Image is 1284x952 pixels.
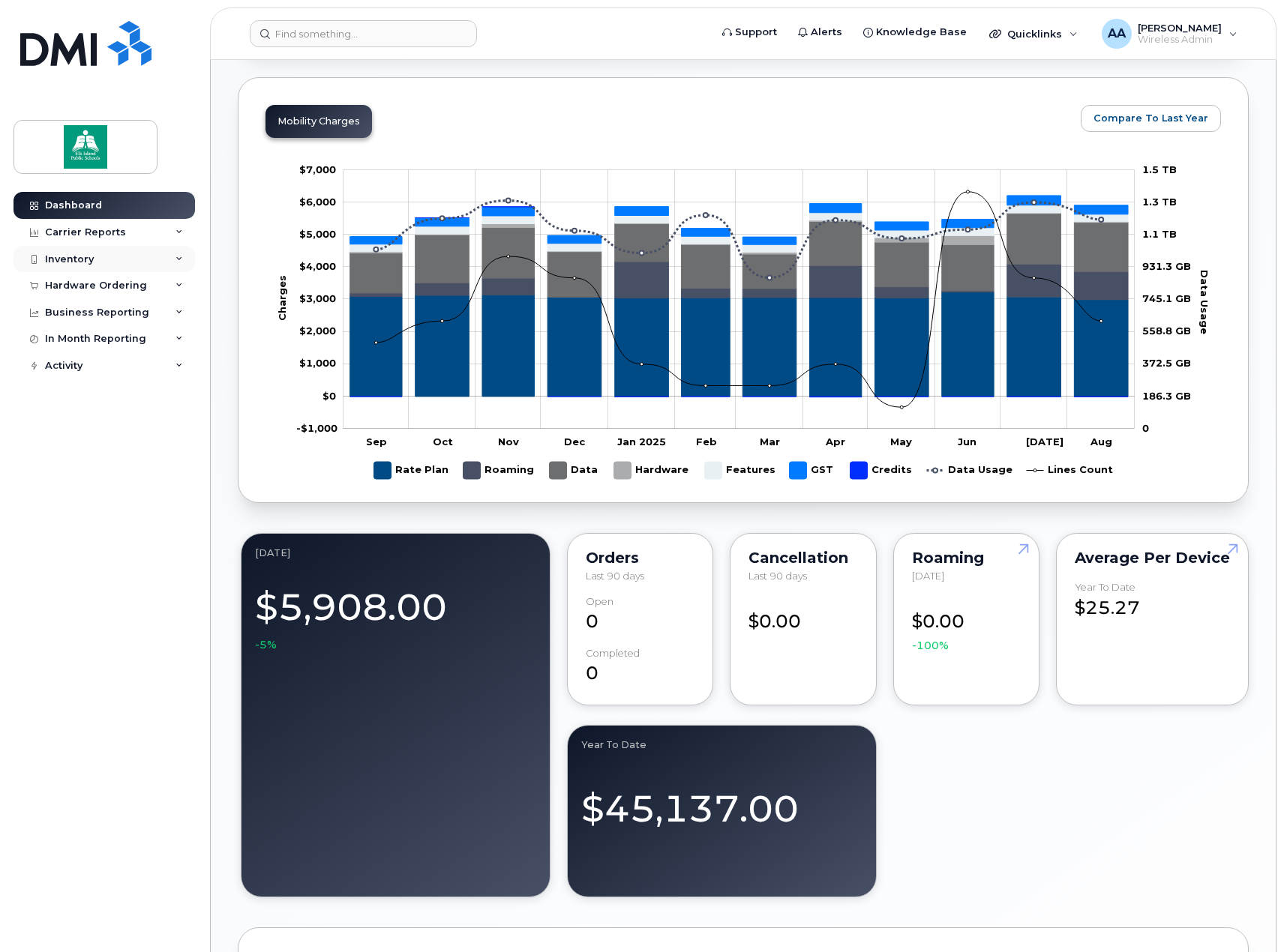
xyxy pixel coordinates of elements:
[1075,552,1230,564] div: Average per Device
[760,436,780,448] tspan: Mar
[255,547,536,559] div: August 2025
[617,436,666,448] tspan: Jan 2025
[912,638,949,653] span: -100%
[564,436,586,448] tspan: Dec
[705,456,775,485] g: Features
[296,422,337,434] g: $0
[1138,34,1222,46] span: Wireless Admin
[912,570,944,582] span: [DATE]
[958,436,976,448] tspan: Jun
[1142,390,1191,402] tspan: 186.3 GB
[825,436,845,448] tspan: Apr
[748,570,807,582] span: Last 90 days
[299,292,336,304] g: $0
[850,456,912,485] g: Credits
[299,357,336,369] tspan: $1,000
[299,228,336,240] g: $0
[299,260,336,272] tspan: $4,000
[1026,436,1063,448] tspan: [DATE]
[350,207,1128,397] g: Credits
[299,163,336,175] tspan: $7,000
[581,769,862,834] div: $45,137.00
[350,292,1128,397] g: Rate Plan
[853,17,977,47] a: Knowledge Base
[811,25,842,40] span: Alerts
[790,456,835,485] g: GST
[299,325,336,337] tspan: $2,000
[255,577,536,652] div: $5,908.00
[299,292,336,304] tspan: $3,000
[1142,196,1177,208] tspan: 1.3 TB
[255,637,277,652] span: -5%
[296,422,337,434] tspan: -$1,000
[927,456,1012,485] g: Data Usage
[299,163,336,175] g: $0
[1142,325,1191,337] tspan: 558.8 GB
[1075,582,1135,593] div: Year to Date
[712,17,787,47] a: Support
[735,25,777,40] span: Support
[787,17,853,47] a: Alerts
[250,20,477,47] input: Find something...
[1108,25,1126,43] span: AA
[586,648,640,659] div: completed
[299,228,336,240] tspan: $5,000
[350,262,1128,300] g: Roaming
[350,214,1128,297] g: Data
[696,436,717,448] tspan: Feb
[1142,422,1149,434] tspan: 0
[586,570,644,582] span: Last 90 days
[299,325,336,337] g: $0
[1142,260,1191,272] tspan: 931.3 GB
[586,552,694,564] div: Orders
[299,196,336,208] g: $0
[366,436,387,448] tspan: Sep
[586,596,694,635] div: 0
[586,648,694,687] div: 0
[1142,228,1177,240] tspan: 1.1 TB
[550,456,599,485] g: Data
[614,456,690,485] g: Hardware
[299,196,336,208] tspan: $6,000
[299,357,336,369] g: $0
[322,390,336,402] tspan: $0
[1075,582,1230,621] div: $25.27
[748,552,857,564] div: Cancellation
[1142,357,1191,369] tspan: 372.5 GB
[912,596,1021,654] div: $0.00
[498,436,519,448] tspan: Nov
[912,552,1021,564] div: Roaming
[374,456,1113,485] g: Legend
[876,25,967,40] span: Knowledge Base
[276,275,288,321] tspan: Charges
[1093,111,1208,125] span: Compare To Last Year
[463,456,535,485] g: Roaming
[433,436,453,448] tspan: Oct
[748,596,857,635] div: $0.00
[979,19,1088,49] div: Quicklinks
[299,260,336,272] g: $0
[1007,28,1062,40] span: Quicklinks
[374,456,448,485] g: Rate Plan
[890,436,912,448] tspan: May
[1142,292,1191,304] tspan: 745.1 GB
[1142,163,1177,175] tspan: 1.5 TB
[1198,269,1210,334] tspan: Data Usage
[1138,22,1222,34] span: [PERSON_NAME]
[581,739,862,751] div: Year to Date
[1090,436,1112,448] tspan: Aug
[586,596,613,607] div: Open
[1081,105,1221,132] button: Compare To Last Year
[1027,456,1113,485] g: Lines Count
[1091,19,1248,49] div: Alyssa Alvarado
